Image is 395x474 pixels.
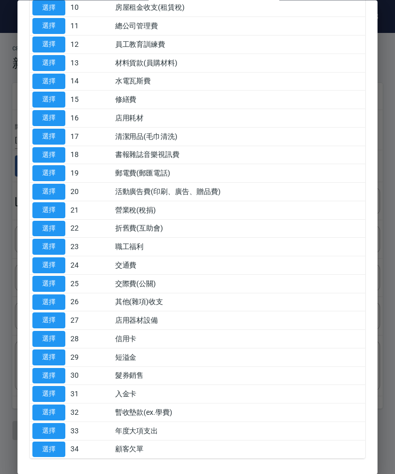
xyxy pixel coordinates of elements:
[68,36,113,54] td: 12
[68,422,113,441] td: 33
[113,17,365,36] td: 總公司管理費
[113,385,365,403] td: 入金卡
[68,109,113,128] td: 16
[113,91,365,109] td: 修繕費
[32,294,65,310] button: 選擇
[68,367,113,385] td: 30
[32,313,65,329] button: 選擇
[32,349,65,365] button: 選擇
[68,54,113,73] td: 13
[68,330,113,348] td: 28
[68,441,113,459] td: 34
[113,275,365,293] td: 交際費(公關)
[68,275,113,293] td: 25
[32,129,65,145] button: 選擇
[68,385,113,403] td: 31
[68,17,113,36] td: 11
[32,202,65,218] button: 選擇
[32,55,65,71] button: 選擇
[32,37,65,53] button: 選擇
[68,201,113,220] td: 21
[113,441,365,459] td: 顧客欠單
[68,91,113,109] td: 15
[113,311,365,330] td: 店用器材設備
[32,166,65,182] button: 選擇
[68,128,113,146] td: 17
[113,293,365,312] td: 其他(雜項)收支
[113,367,365,385] td: 髮券銷售
[68,238,113,256] td: 23
[68,403,113,422] td: 32
[113,348,365,367] td: 短溢金
[32,92,65,108] button: 選擇
[32,368,65,384] button: 選擇
[32,239,65,255] button: 選擇
[68,73,113,91] td: 14
[113,183,365,201] td: 活動廣告費(印刷、廣告、贈品費)
[68,146,113,165] td: 18
[32,147,65,163] button: 選擇
[68,164,113,183] td: 19
[68,348,113,367] td: 29
[113,330,365,348] td: 信用卡
[113,220,365,238] td: 折舊費(互助會)
[32,423,65,439] button: 選擇
[32,258,65,274] button: 選擇
[68,256,113,275] td: 24
[113,54,365,73] td: 材料貨款(員購材料)
[68,183,113,201] td: 20
[68,220,113,238] td: 22
[32,74,65,90] button: 選擇
[32,111,65,127] button: 選擇
[32,331,65,347] button: 選擇
[113,238,365,256] td: 職工福利
[113,109,365,128] td: 店用耗材
[32,19,65,34] button: 選擇
[113,403,365,422] td: 暫收墊款(ex.學費)
[68,293,113,312] td: 26
[113,164,365,183] td: 郵電費(郵匯電話)
[32,442,65,458] button: 選擇
[32,276,65,292] button: 選擇
[113,73,365,91] td: 水電瓦斯費
[113,146,365,165] td: 書報雜誌音樂視訊費
[113,36,365,54] td: 員工教育訓練費
[32,387,65,402] button: 選擇
[32,184,65,200] button: 選擇
[113,422,365,441] td: 年度大項支出
[113,201,365,220] td: 營業稅(稅捐)
[113,128,365,146] td: 清潔用品(毛巾清洗)
[32,221,65,237] button: 選擇
[68,311,113,330] td: 27
[32,405,65,421] button: 選擇
[113,256,365,275] td: 交通費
